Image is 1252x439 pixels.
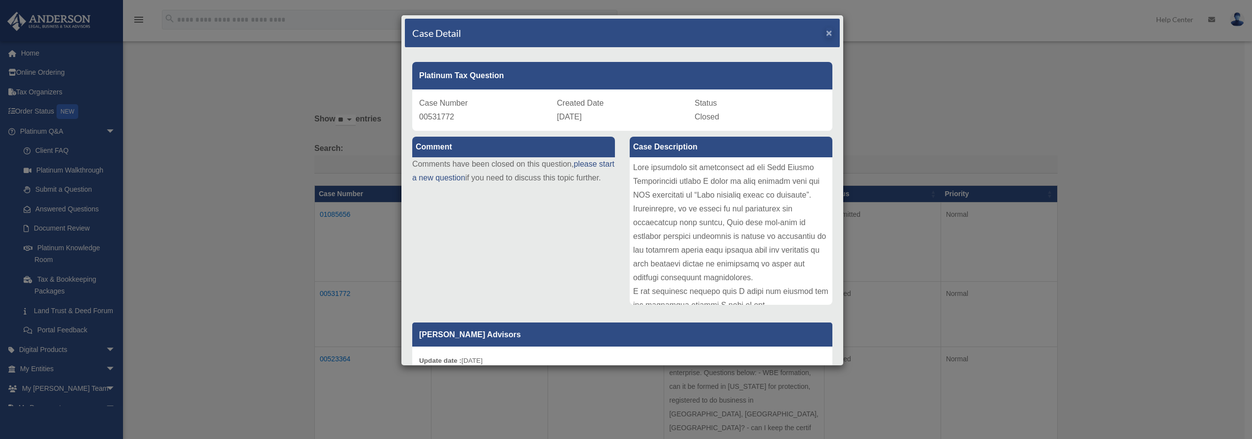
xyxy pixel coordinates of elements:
[826,27,832,38] span: ×
[419,357,461,364] b: Update date :
[412,322,832,347] p: [PERSON_NAME] Advisors
[412,157,615,185] p: Comments have been closed on this question, if you need to discuss this topic further.
[630,157,832,305] div: Lore ipsumdolo sit ametconsect ad eli Sedd Eiusmo Temporincidi utlabo E dolor ma aliq enimadm ven...
[419,99,468,107] span: Case Number
[412,62,832,89] div: Platinum Tax Question
[419,113,454,121] span: 00531772
[419,357,483,364] small: [DATE]
[695,99,717,107] span: Status
[630,137,832,157] label: Case Description
[695,113,719,121] span: Closed
[412,160,614,182] a: please start a new question
[557,99,604,107] span: Created Date
[412,26,461,40] h4: Case Detail
[557,113,581,121] span: [DATE]
[826,28,832,38] button: Close
[412,137,615,157] label: Comment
